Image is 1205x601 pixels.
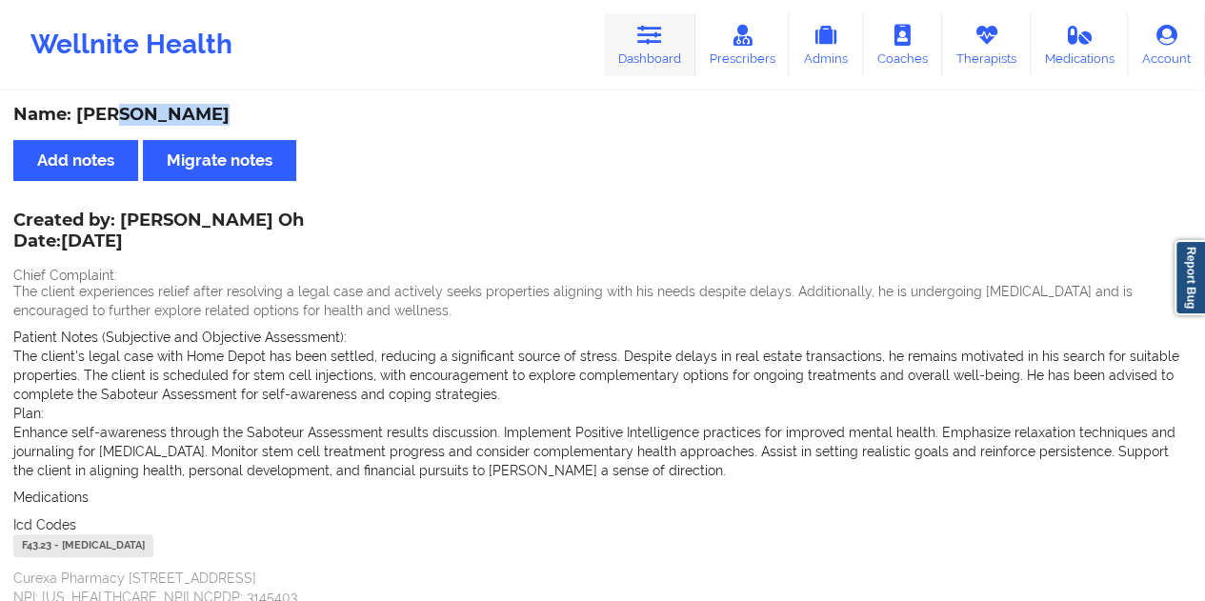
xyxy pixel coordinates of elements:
p: Enhance self-awareness through the Saboteur Assessment results discussion. Implement Positive Int... [13,423,1192,480]
a: Medications [1031,13,1129,76]
div: Name: [PERSON_NAME] [13,104,1192,126]
span: Chief Complaint: [13,268,117,283]
a: Account [1128,13,1205,76]
span: Patient Notes (Subjective and Objective Assessment): [13,330,347,345]
p: The client experiences relief after resolving a legal case and actively seeks properties aligning... [13,282,1192,320]
button: Migrate notes [143,140,296,181]
a: Admins [789,13,863,76]
div: Created by: [PERSON_NAME] Oh [13,210,304,254]
button: Add notes [13,140,138,181]
span: Icd Codes [13,517,76,532]
a: Prescribers [695,13,790,76]
p: Date: [DATE] [13,230,304,254]
div: F43.23 - [MEDICAL_DATA] [13,534,153,557]
span: Medications [13,490,89,505]
span: Plan: [13,406,44,421]
a: Therapists [942,13,1031,76]
a: Coaches [863,13,942,76]
a: Dashboard [604,13,695,76]
a: Report Bug [1175,240,1205,315]
p: The client's legal case with Home Depot has been settled, reducing a significant source of stress... [13,347,1192,404]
